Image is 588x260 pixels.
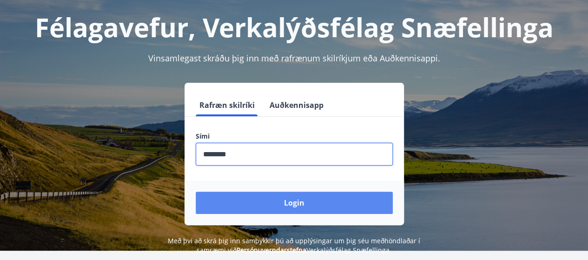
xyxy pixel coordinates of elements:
[196,132,393,141] label: Sími
[266,94,327,116] button: Auðkennisapp
[196,192,393,214] button: Login
[168,236,420,254] span: Með því að skrá þig inn samþykkir þú að upplýsingar um þig séu meðhöndlaðar í samræmi við Verkalý...
[196,94,258,116] button: Rafræn skilríki
[148,53,440,64] span: Vinsamlegast skráðu þig inn með rafrænum skilríkjum eða Auðkennisappi.
[237,246,306,254] a: Persónuverndarstefna
[11,9,577,45] h1: Félagavefur, Verkalýðsfélag Snæfellinga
